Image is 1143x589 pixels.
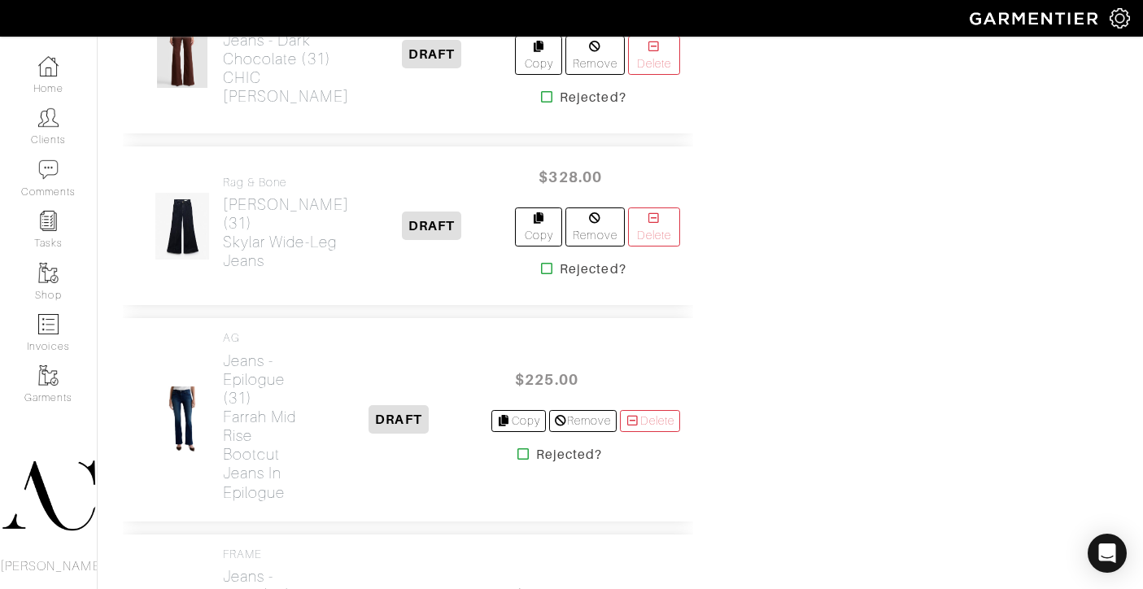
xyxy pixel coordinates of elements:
[38,211,59,231] img: reminder-icon-8004d30b9f0a5d33ae49ab947aed9ed385cf756f9e5892f1edd6e32f2345188e.png
[515,36,562,75] a: Copy
[38,365,59,386] img: garments-icon-b7da505a4dc4fd61783c78ac3ca0ef83fa9d6f193b1c9dc38574b1d14d53ca28.png
[491,410,546,432] a: Copy
[223,31,349,106] h2: Jeans - Dark Chocolate (31) CHIC [PERSON_NAME]
[521,159,619,194] span: $328.00
[223,351,307,501] h2: Jeans - Epilogue (31) Farrah Mid Rise Bootcut Jeans in Epilogue
[560,260,626,279] strong: Rejected?
[223,548,307,561] h4: FRAME
[155,192,210,260] img: xMkLemdS5qr7FcWoCQMs3xTg
[223,331,307,501] a: AG Jeans - Epilogue (31)Farrah Mid Rise Bootcut Jeans in Epilogue
[402,212,461,240] span: DRAFT
[223,176,349,190] h4: rag & bone
[156,20,207,89] img: wHUV9TsBap1sjdxR37pmEB3J
[155,386,210,454] img: W1e7JTRUuqtkdX6y2bss8mWP
[1088,534,1127,573] div: Open Intercom Messenger
[369,405,428,434] span: DRAFT
[38,56,59,76] img: dashboard-icon-dbcd8f5a0b271acd01030246c82b418ddd0df26cd7fceb0bd07c9910d44c42f6.png
[38,107,59,128] img: clients-icon-6bae9207a08558b7cb47a8932f037763ab4055f8c8b6bfacd5dc20c3e0201464.png
[549,410,617,432] a: Remove
[498,362,595,397] span: $225.00
[223,176,349,271] a: rag & bone [PERSON_NAME] (31)Skylar Wide-Leg Jeans
[560,88,626,107] strong: Rejected?
[628,36,680,75] a: Delete
[620,410,680,432] a: Delete
[223,195,349,270] h2: [PERSON_NAME] (31) Skylar Wide-Leg Jeans
[402,40,461,68] span: DRAFT
[223,331,307,345] h4: AG
[565,207,624,247] a: Remove
[1110,8,1130,28] img: gear-icon-white-bd11855cb880d31180b6d7d6211b90ccbf57a29d726f0c71d8c61bd08dd39cc2.png
[515,207,562,247] a: Copy
[536,445,602,465] strong: Rejected?
[565,36,624,75] a: Remove
[38,159,59,180] img: comment-icon-a0a6a9ef722e966f86d9cbdc48e553b5cf19dbc54f86b18d962a5391bc8f6eb6.png
[628,207,680,247] a: Delete
[38,314,59,334] img: orders-icon-0abe47150d42831381b5fb84f609e132dff9fe21cb692f30cb5eec754e2cba89.png
[962,4,1110,33] img: garmentier-logo-header-white-b43fb05a5012e4ada735d5af1a66efaba907eab6374d6393d1fbf88cb4ef424d.png
[38,263,59,283] img: garments-icon-b7da505a4dc4fd61783c78ac3ca0ef83fa9d6f193b1c9dc38574b1d14d53ca28.png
